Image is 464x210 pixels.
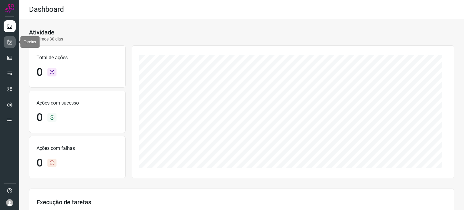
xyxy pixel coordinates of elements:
img: Logo [5,4,14,13]
p: Total de ações [37,54,118,61]
p: Ações com sucesso [37,99,118,107]
h2: Dashboard [29,5,64,14]
h3: Atividade [29,29,54,36]
img: avatar-user-boy.jpg [6,199,13,206]
p: Ações com falhas [37,145,118,152]
h1: 0 [37,66,43,79]
span: Tarefas [24,40,36,44]
h1: 0 [37,157,43,170]
p: Últimos 30 dias [29,36,63,42]
h1: 0 [37,111,43,124]
h3: Execução de tarefas [37,199,447,206]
